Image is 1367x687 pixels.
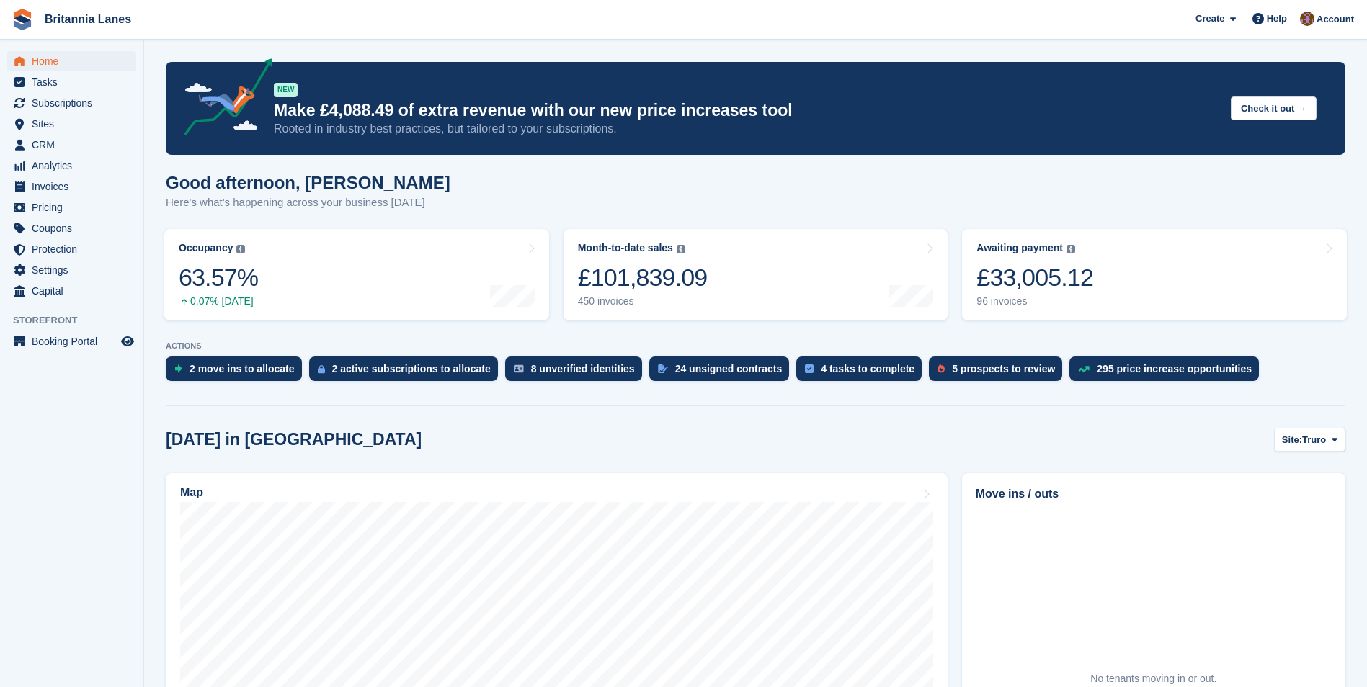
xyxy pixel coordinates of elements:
div: 295 price increase opportunities [1097,363,1252,374]
span: Pricing [32,197,118,217]
span: Analytics [32,156,118,176]
p: ACTIONS [166,341,1345,351]
a: 5 prospects to review [929,356,1069,388]
a: menu [7,260,136,280]
img: icon-info-grey-7440780725fd019a000dd9b08b2336e03edf1995a4989e88bcd33f0948082b44.svg [1067,245,1075,253]
a: menu [7,135,136,155]
span: Account [1317,12,1354,27]
h2: Move ins / outs [976,485,1332,503]
a: Britannia Lanes [39,7,137,31]
a: menu [7,93,136,113]
span: Capital [32,281,118,301]
img: price_increase_opportunities-93ffe204e8149a01c8c9dc8f82e8f89637d9d84a8eef4429ea346261dce0b2c0.svg [1078,366,1090,372]
img: task-75834270c22a3079a89374b754ae025e5fb1db73e45f91037f5363f120a921f8.svg [805,364,814,373]
a: Month-to-date sales £101,839.09 450 invoices [564,229,948,320]
a: 2 move ins to allocate [166,356,309,388]
div: 24 unsigned contracts [675,363,783,374]
div: 8 unverified identities [531,363,635,374]
span: Sites [32,114,118,134]
div: £101,839.09 [578,263,708,292]
div: Month-to-date sales [578,242,673,254]
p: Here's what's happening across your business [DATE] [166,194,450,211]
div: 5 prospects to review [952,363,1055,374]
span: Help [1267,12,1287,26]
a: menu [7,114,136,134]
h1: Good afternoon, [PERSON_NAME] [166,173,450,192]
h2: Map [180,486,203,499]
h2: [DATE] in [GEOGRAPHIC_DATA] [166,430,422,449]
div: NEW [274,83,298,97]
img: move_ins_to_allocate_icon-fdf77a2bb77ea45bf5b3d319d69a93e2d87916cf1d5bf7949dd705db3b84f3ca.svg [174,364,182,373]
a: menu [7,197,136,217]
div: Awaiting payment [976,242,1063,254]
p: Make £4,088.49 of extra revenue with our new price increases tool [274,100,1219,121]
div: £33,005.12 [976,263,1093,292]
a: Awaiting payment £33,005.12 96 invoices [962,229,1347,320]
a: menu [7,51,136,71]
img: active_subscription_to_allocate_icon-d502201f5373d7db506a760aba3b589e785aa758c864c3986d89f69b8ff3... [318,364,325,374]
div: 96 invoices [976,295,1093,307]
div: No tenants moving in or out. [1090,671,1216,686]
button: Check it out → [1231,96,1317,120]
p: Rooted in industry best practices, but tailored to your subscriptions. [274,121,1219,137]
img: prospect-51fa495bee0391a8d652442698ab0144808aea92771e9ea1ae160a38d050c398.svg [938,364,945,373]
a: menu [7,281,136,301]
div: 450 invoices [578,295,708,307]
span: Subscriptions [32,93,118,113]
span: Truro [1302,433,1326,447]
div: Occupancy [179,242,233,254]
img: icon-info-grey-7440780725fd019a000dd9b08b2336e03edf1995a4989e88bcd33f0948082b44.svg [677,245,685,253]
a: menu [7,176,136,197]
div: 4 tasks to complete [821,363,914,374]
a: 295 price increase opportunities [1069,356,1266,388]
span: Invoices [32,176,118,197]
img: verify_identity-adf6edd0f0f0b5bbfe63781bf79b02c33cf7c696d77639b501bdc392416b5a36.svg [514,364,524,373]
img: stora-icon-8386f47178a22dfd0bd8f6a31ec36ba5ce8667c1dd55bd0f319d3a0aa187defe.svg [12,9,33,30]
img: contract_signature_icon-13c848040528278c33f63329250d36e43548de30e8caae1d1a13099fd9432cc5.svg [658,364,668,373]
a: menu [7,239,136,259]
div: 63.57% [179,263,258,292]
div: 2 move ins to allocate [190,363,295,374]
span: CRM [32,135,118,155]
span: Home [32,51,118,71]
span: Site: [1282,433,1302,447]
a: menu [7,72,136,92]
span: Booking Portal [32,331,118,351]
span: Storefront [13,313,143,328]
a: 2 active subscriptions to allocate [309,356,505,388]
a: 8 unverified identities [505,356,649,388]
span: Settings [32,260,118,280]
span: Create [1195,12,1224,26]
a: menu [7,331,136,351]
span: Tasks [32,72,118,92]
a: menu [7,156,136,176]
img: price-adjustments-announcement-icon-8257ccfd72463d97f412b2fc003d46551f7dbcb40ab6d574587a9cd5c0d94... [172,58,273,140]
a: Preview store [119,333,136,350]
a: 4 tasks to complete [796,356,929,388]
img: Andy Collier [1300,12,1314,26]
a: Occupancy 63.57% 0.07% [DATE] [164,229,549,320]
a: 24 unsigned contracts [649,356,797,388]
img: icon-info-grey-7440780725fd019a000dd9b08b2336e03edf1995a4989e88bcd33f0948082b44.svg [236,245,245,253]
span: Protection [32,239,118,259]
div: 0.07% [DATE] [179,295,258,307]
button: Site: Truro [1274,428,1345,452]
a: menu [7,218,136,238]
div: 2 active subscriptions to allocate [332,363,491,374]
span: Coupons [32,218,118,238]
